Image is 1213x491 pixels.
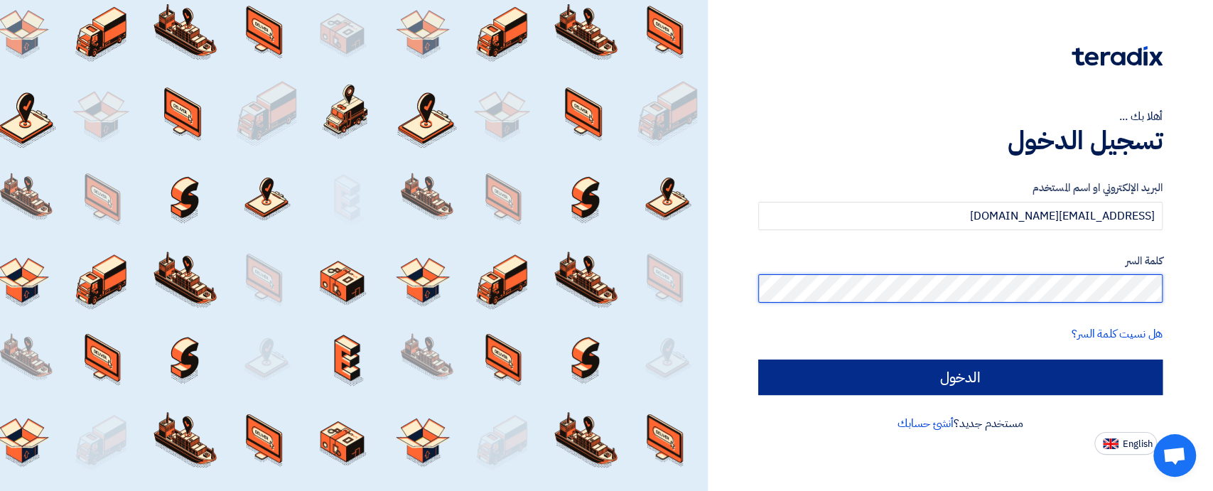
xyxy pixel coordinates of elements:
[1123,439,1153,449] span: English
[897,415,954,432] a: أنشئ حسابك
[1103,438,1118,449] img: en-US.png
[758,360,1163,395] input: الدخول
[1072,325,1163,342] a: هل نسيت كلمة السر؟
[758,415,1163,432] div: مستخدم جديد؟
[758,202,1163,230] input: أدخل بريد العمل الإلكتروني او اسم المستخدم الخاص بك ...
[1153,434,1196,477] div: Open chat
[758,108,1163,125] div: أهلا بك ...
[758,125,1163,156] h1: تسجيل الدخول
[758,180,1163,196] label: البريد الإلكتروني او اسم المستخدم
[758,253,1163,269] label: كلمة السر
[1094,432,1157,455] button: English
[1072,46,1163,66] img: Teradix logo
